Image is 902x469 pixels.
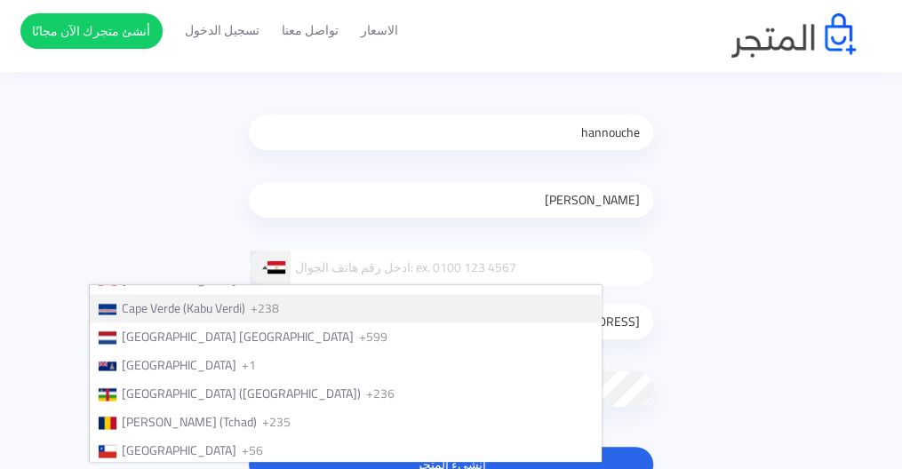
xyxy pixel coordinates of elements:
a: تسجيل الدخول [185,21,259,40]
a: الاسعار [361,21,398,40]
h3: أنشئ متجرك الآن [249,44,653,74]
a: تواصل معنا [282,21,339,40]
input: اسم متجرك [249,115,653,150]
span: +599 [359,325,387,348]
span: [GEOGRAPHIC_DATA] ([GEOGRAPHIC_DATA]) [122,382,361,405]
span: [GEOGRAPHIC_DATA] [122,354,236,377]
span: +56 [242,439,263,462]
span: [GEOGRAPHIC_DATA] [GEOGRAPHIC_DATA] [122,325,354,348]
span: +235 [262,410,291,433]
img: logo [731,13,856,58]
span: +238 [251,297,279,320]
span: [GEOGRAPHIC_DATA] [122,439,236,462]
span: [PERSON_NAME] (Tchad) [122,410,257,433]
ul: List of countries [89,284,602,462]
span: +236 [366,382,395,405]
a: أنشئ متجرك الآن مجانًا [20,13,163,49]
div: Egypt (‫مصر‬‎): +20 [250,250,291,284]
span: +1 [242,354,256,377]
input: اسمك [249,182,653,218]
input: ادخل رقم هاتف الجوال: ex. 0100 123 4567 [249,250,653,285]
span: Cape Verde (Kabu Verdi) [122,297,245,320]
